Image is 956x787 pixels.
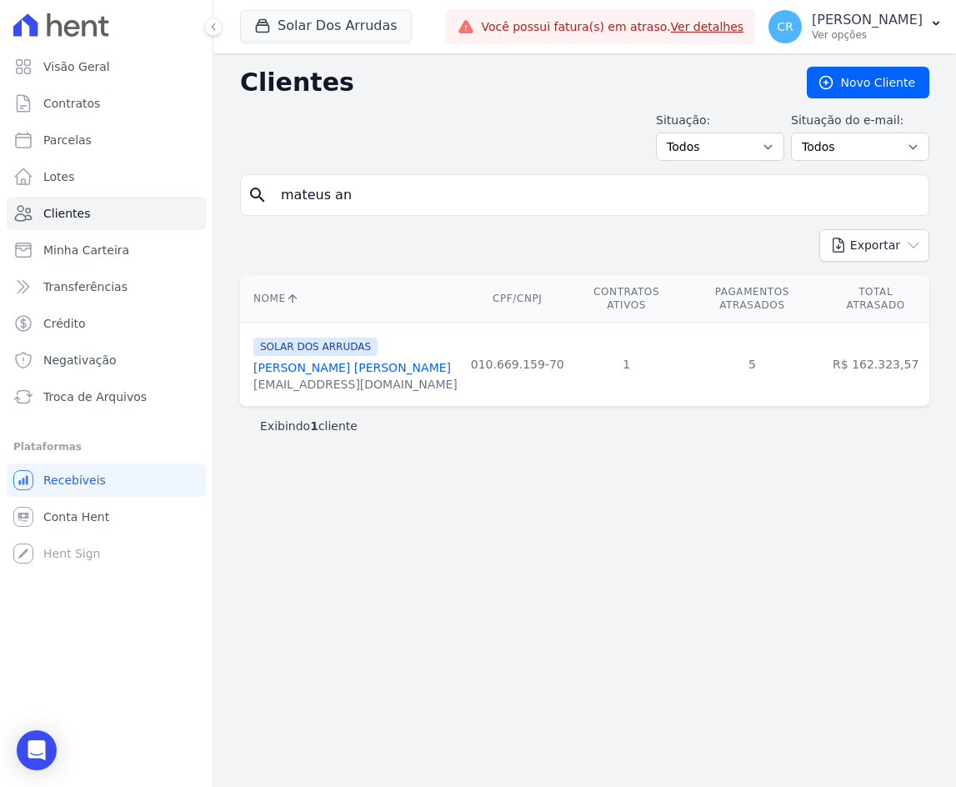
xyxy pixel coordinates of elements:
[812,12,923,28] p: [PERSON_NAME]
[7,50,206,83] a: Visão Geral
[253,361,451,374] a: [PERSON_NAME] [PERSON_NAME]
[7,233,206,267] a: Minha Carteira
[240,10,412,42] button: Solar Dos Arrudas
[682,323,822,407] td: 5
[819,229,929,262] button: Exportar
[822,275,929,323] th: Total Atrasado
[43,472,106,489] span: Recebíveis
[248,185,268,205] i: search
[822,323,929,407] td: R$ 162.323,57
[682,275,822,323] th: Pagamentos Atrasados
[7,500,206,534] a: Conta Hent
[43,95,100,112] span: Contratos
[260,418,358,434] p: Exibindo cliente
[7,307,206,340] a: Crédito
[7,160,206,193] a: Lotes
[656,112,784,129] label: Situação:
[7,343,206,377] a: Negativação
[240,275,464,323] th: Nome
[481,18,743,36] span: Você possui fatura(s) em atraso.
[253,338,378,356] span: SOLAR DOS ARRUDAS
[13,437,199,457] div: Plataformas
[43,315,86,332] span: Crédito
[755,3,956,50] button: CR [PERSON_NAME] Ver opções
[7,87,206,120] a: Contratos
[43,388,147,405] span: Troca de Arquivos
[807,67,929,98] a: Novo Cliente
[17,730,57,770] div: Open Intercom Messenger
[812,28,923,42] p: Ver opções
[43,205,90,222] span: Clientes
[43,242,129,258] span: Minha Carteira
[571,323,683,407] td: 1
[43,132,92,148] span: Parcelas
[43,58,110,75] span: Visão Geral
[271,178,922,212] input: Buscar por nome, CPF ou e-mail
[464,275,571,323] th: CPF/CNPJ
[7,123,206,157] a: Parcelas
[791,112,929,129] label: Situação do e-mail:
[43,278,128,295] span: Transferências
[7,380,206,414] a: Troca de Arquivos
[240,68,780,98] h2: Clientes
[43,509,109,525] span: Conta Hent
[253,376,458,393] div: [EMAIL_ADDRESS][DOMAIN_NAME]
[43,352,117,368] span: Negativação
[671,20,744,33] a: Ver detalhes
[571,275,683,323] th: Contratos Ativos
[43,168,75,185] span: Lotes
[7,197,206,230] a: Clientes
[7,464,206,497] a: Recebíveis
[777,21,793,33] span: CR
[310,419,318,433] b: 1
[464,323,571,407] td: 010.669.159-70
[7,270,206,303] a: Transferências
